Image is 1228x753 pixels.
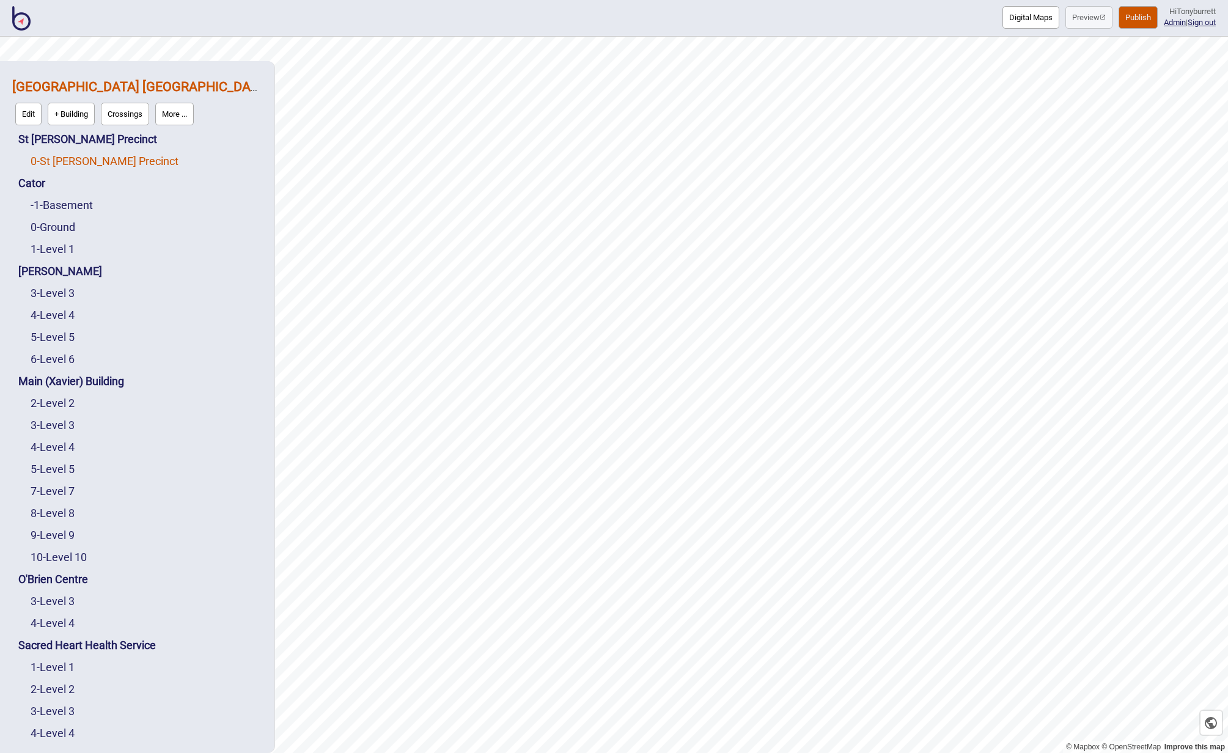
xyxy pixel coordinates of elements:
[31,507,75,520] a: 8-Level 8
[31,419,75,432] a: 3-Level 3
[31,353,75,365] a: 6-Level 6
[1188,18,1216,27] button: Sign out
[1119,6,1158,29] button: Publish
[1002,6,1059,29] button: Digital Maps
[12,73,262,128] div: St Vincent's Public Hospital Sydney
[18,634,262,656] div: Sacred Heart Health Service
[18,370,262,392] div: Main (Xavier) Building
[1066,743,1100,751] a: Mapbox
[1164,743,1225,751] a: Map feedback
[31,617,75,630] a: 4-Level 4
[18,172,262,194] div: Cator
[31,529,75,542] a: 9-Level 9
[18,375,124,388] a: Main (Xavier) Building
[31,546,262,568] div: Level 10
[12,100,45,128] a: Edit
[1164,6,1216,17] div: Hi Tonyburrett
[31,458,262,480] div: Level 5
[31,326,262,348] div: Level 5
[31,414,262,436] div: Level 3
[31,309,75,321] a: 4-Level 4
[18,177,45,189] a: Cator
[31,727,75,740] a: 4-Level 4
[1065,6,1112,29] button: Preview
[18,133,157,145] a: St [PERSON_NAME] Precinct
[31,590,262,612] div: Level 3
[31,441,75,454] a: 4-Level 4
[31,480,262,502] div: Level 7
[31,595,75,608] a: 3-Level 3
[31,397,75,410] a: 2-Level 2
[31,287,75,299] a: 3-Level 3
[31,348,262,370] div: Level 6
[48,103,95,125] button: + Building
[31,551,87,564] a: 10-Level 10
[31,331,75,343] a: 5-Level 5
[31,463,75,476] a: 5-Level 5
[18,265,102,277] a: [PERSON_NAME]
[31,282,262,304] div: Level 3
[18,568,262,590] div: O'Brien Centre
[31,661,75,674] a: 1-Level 1
[18,639,156,652] a: Sacred Heart Health Service
[31,194,262,216] div: Basement
[31,238,262,260] div: Level 1
[152,100,197,128] a: More ...
[31,705,75,718] a: 3-Level 3
[1164,18,1188,27] span: |
[101,103,149,125] button: Crossings
[31,683,75,696] a: 2-Level 2
[31,216,262,238] div: Ground
[18,260,262,282] div: De Lacy
[31,524,262,546] div: Level 9
[31,612,262,634] div: Level 4
[31,722,262,744] div: Level 4
[31,392,262,414] div: Level 2
[31,700,262,722] div: Level 3
[31,485,75,498] a: 7-Level 7
[31,243,75,255] a: 1-Level 1
[1164,18,1186,27] a: Admin
[18,128,262,150] div: St Vincent's Precinct
[98,100,152,128] a: Crossings
[12,6,31,31] img: BindiMaps CMS
[155,103,194,125] button: More ...
[31,150,262,172] div: St Vincent's Precinct
[1065,6,1112,29] a: Previewpreview
[31,199,93,211] a: -1-Basement
[1101,743,1161,751] a: OpenStreetMap
[31,436,262,458] div: Level 4
[31,502,262,524] div: Level 8
[12,79,270,94] a: [GEOGRAPHIC_DATA] [GEOGRAPHIC_DATA]
[31,304,262,326] div: Level 4
[31,221,75,233] a: 0-Ground
[31,678,262,700] div: Level 2
[15,103,42,125] button: Edit
[1100,14,1106,20] img: preview
[18,573,88,586] a: O'Brien Centre
[31,155,178,167] a: 0-St [PERSON_NAME] Precinct
[31,656,262,678] div: Level 1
